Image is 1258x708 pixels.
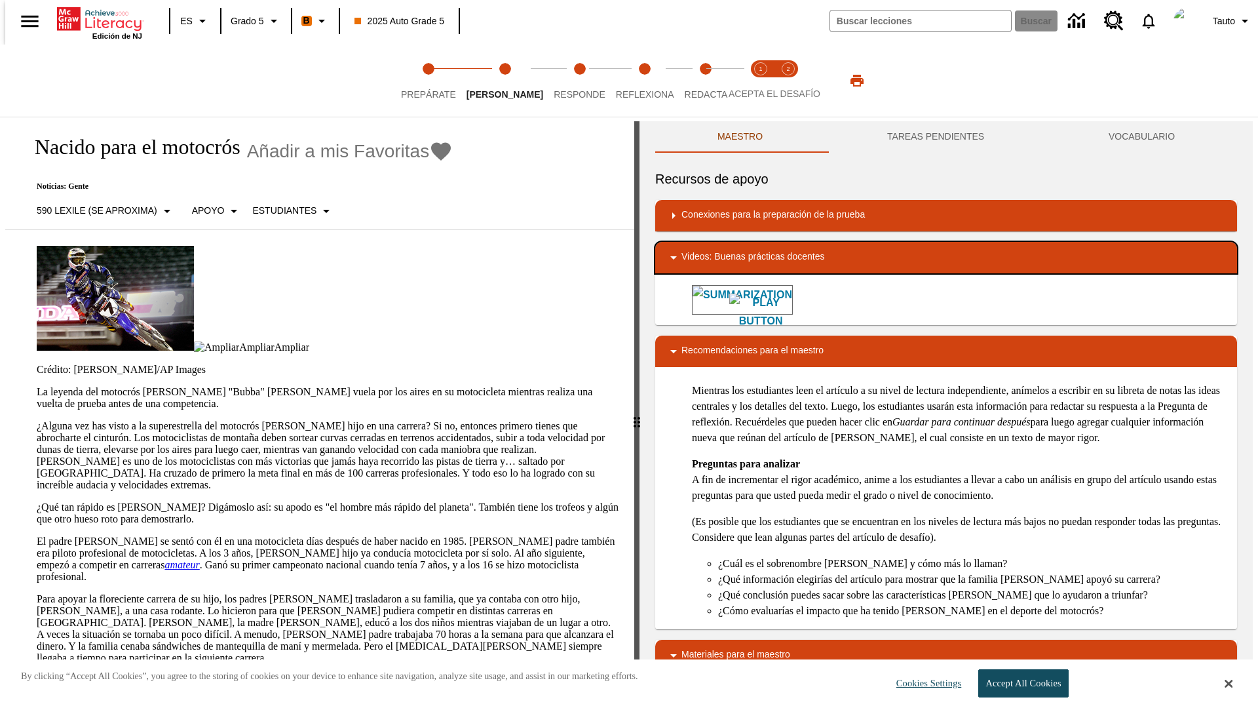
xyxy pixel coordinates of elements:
p: Materiales para el maestro [681,648,790,663]
button: Escoja un nuevo avatar [1166,4,1208,38]
p: Noticias: Gente [21,182,453,191]
button: Abrir el menú lateral [10,2,49,41]
div: Pulsa la tecla de intro o la barra espaciadora y luego presiona las flechas de derecha e izquierd... [634,121,639,707]
div: Portada [57,5,142,40]
strong: Preguntas para analizar [692,458,800,469]
span: ACEPTA EL DESAFÍO [729,88,820,99]
p: Recomendaciones para el maestro [681,344,824,359]
div: Recomendaciones para el maestro [655,336,1237,367]
p: El padre [PERSON_NAME] se sentó con él en una motocicleta días después de haber nacido en 1985. [... [37,536,619,583]
span: Edición de NJ [92,32,142,40]
button: Accept All Cookies [978,669,1068,698]
p: Crédito: [PERSON_NAME]/AP Images [37,364,619,376]
p: Apoyo [192,204,225,218]
span: [PERSON_NAME] [467,89,543,100]
span: 2025 Auto Grade 5 [354,14,445,28]
span: ES [180,14,193,28]
button: Reflexiona step 4 of 5 [605,45,685,117]
span: Reflexiona [616,89,674,100]
p: 590 Lexile (Se aproxima) [37,204,157,218]
span: Ampliar [275,342,309,353]
input: Buscar campo [830,10,1011,31]
p: (Es posible que los estudiantes que se encuentran en los niveles de lectura más bajos no puedan r... [692,514,1227,545]
img: avatar image [1173,8,1200,34]
div: Summarization [693,286,792,314]
img: Ampliar [194,342,239,353]
em: Guardar para continuar después [892,416,1031,427]
div: Conexiones para la preparación de la prueba [655,200,1237,231]
li: ¿Cuál es el sobrenombre [PERSON_NAME] y cómo más lo llaman? [718,556,1227,572]
div: reading [5,121,634,701]
button: TAREAS PENDIENTES [825,121,1046,153]
div: Materiales para el maestro [655,640,1237,671]
span: Añadir a mis Favoritas [247,141,430,162]
div: activity [639,121,1253,707]
p: Estudiantes [252,204,316,218]
button: Perfil/Configuración [1208,9,1258,33]
button: Redacta step 5 of 5 [674,45,738,117]
button: Acepta el desafío lee step 1 of 2 [742,45,780,117]
img: Summarization [693,286,792,304]
p: Conexiones para la preparación de la prueba [681,208,865,224]
button: Lenguaje: ES, Selecciona un idioma [174,9,216,33]
p: By clicking “Accept All Cookies”, you agree to the storing of cookies on your device to enhance s... [21,670,638,683]
button: Imprimir [836,69,878,92]
a: amateur [164,559,199,570]
button: Lee step 2 of 5 [456,45,554,117]
p: Mientras los estudiantes leen el artículo a su nivel de lectura independiente, anímelos a escribi... [692,383,1227,446]
button: Prepárate step 1 of 5 [391,45,467,117]
img: Play Button [729,294,792,330]
h6: Recursos de apoyo [655,168,1237,189]
button: Cookies Settings [885,670,966,697]
a: Centro de recursos, Se abrirá en una pestaña nueva. [1096,3,1132,39]
button: Summarization [692,285,793,315]
button: Tipo de apoyo, Apoyo [187,199,248,223]
span: Responde [554,89,605,100]
a: Centro de información [1060,3,1096,39]
button: Añadir a mis Favoritas - Nacido para el motocrós [247,140,453,163]
li: ¿Cómo evaluarías el impacto que ha tenido [PERSON_NAME] en el deporte del motocrós? [718,603,1227,619]
button: Grado: Grado 5, Elige un grado [225,9,287,33]
img: El corredor de motocrós James Stewart vuela por los aires en su motocicleta de montaña. [37,246,194,351]
button: Seleccione Lexile, 590 Lexile (Se aproxima) [31,199,180,223]
button: Responde step 3 of 5 [543,45,616,117]
button: Close [1225,678,1232,690]
span: Prepárate [401,89,456,100]
a: Notificaciones [1132,4,1166,38]
text: 1 [759,66,762,72]
p: A fin de incrementar el rigor académico, anime a los estudiantes a llevar a cabo un análisis en g... [692,456,1227,503]
span: Tauto [1213,14,1235,28]
button: Boost El color de la clase es anaranjado. Cambiar el color de la clase. [296,9,335,33]
span: Grado 5 [231,14,264,28]
span: Redacta [685,89,728,100]
li: ¿Qué conclusión puedes sacar sobre las características [PERSON_NAME] que lo ayudaron a triunfar? [718,587,1227,603]
li: ¿Qué información elegirías del artículo para mostrar que la familia [PERSON_NAME] apoyó su carrera? [718,572,1227,587]
span: B [303,12,310,29]
p: Para apoyar la floreciente carrera de su hijo, los padres [PERSON_NAME] trasladaron a su familia,... [37,593,619,664]
div: Instructional Panel Tabs [655,121,1237,153]
button: VOCABULARIO [1046,121,1237,153]
p: La leyenda del motocrós [PERSON_NAME] "Bubba" [PERSON_NAME] vuela por los aires en su motocicleta... [37,386,619,410]
button: Acepta el desafío contesta step 2 of 2 [769,45,807,117]
button: Seleccionar estudiante [247,199,339,223]
button: Maestro [655,121,825,153]
p: ¿Qué tan rápido es [PERSON_NAME]? Digámoslo así: su apodo es "el hombre más rápido del planeta". ... [37,501,619,525]
span: Ampliar [239,342,274,353]
div: Videos: Buenas prácticas docentes [655,242,1237,273]
h1: Nacido para el motocrós [21,135,240,159]
text: 2 [786,66,790,72]
p: Videos: Buenas prácticas docentes [681,250,824,265]
p: ¿Alguna vez has visto a la superestrella del motocrós [PERSON_NAME] hijo en una carrera? Si no, e... [37,420,619,491]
